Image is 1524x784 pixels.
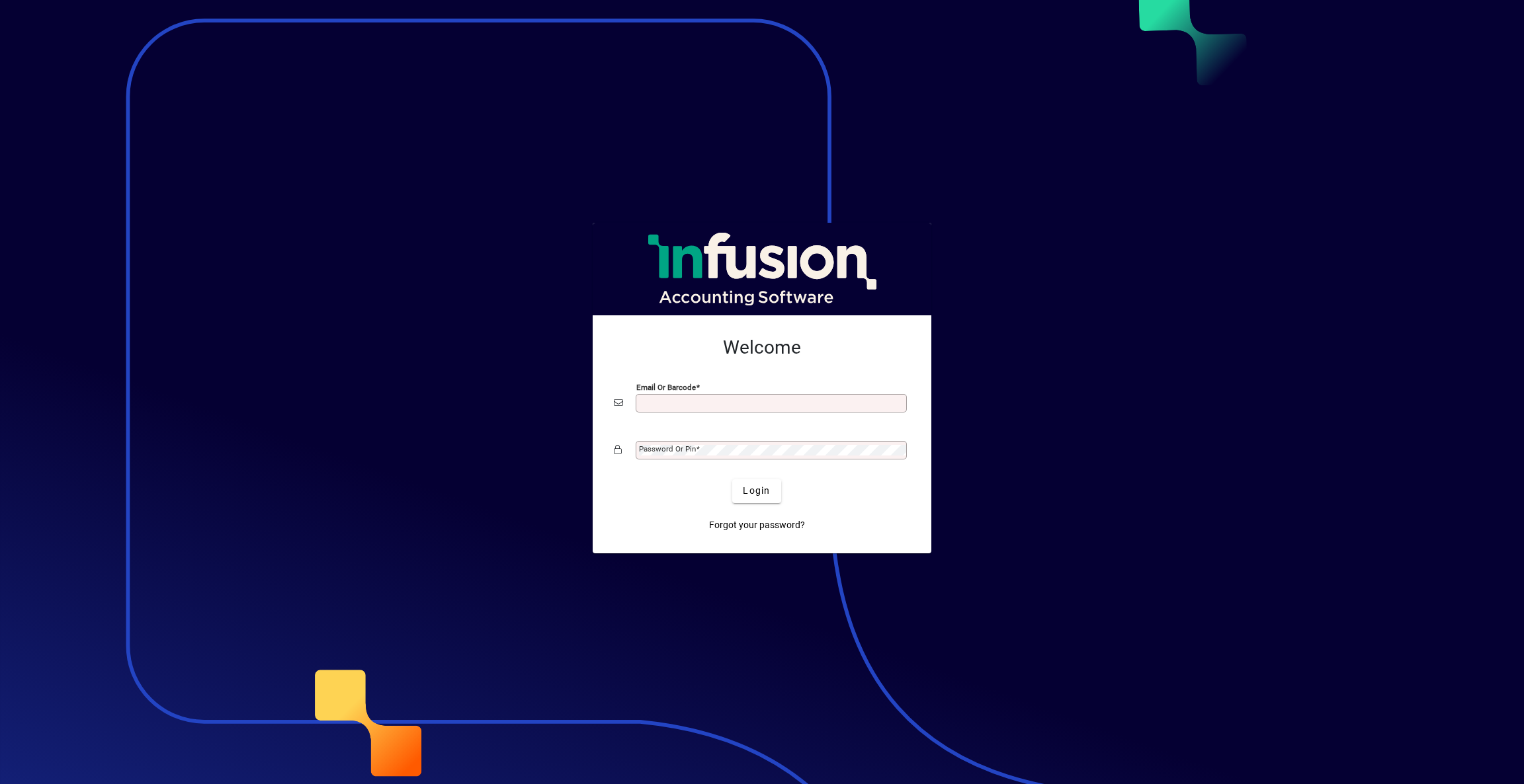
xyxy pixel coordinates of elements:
button: Login [732,479,781,503]
span: Login [743,484,770,498]
a: Forgot your password? [704,514,810,537]
span: Forgot your password? [709,518,805,532]
mat-label: Email or Barcode [636,382,696,391]
h2: Welcome [614,336,910,359]
mat-label: Password or Pin [639,444,696,453]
